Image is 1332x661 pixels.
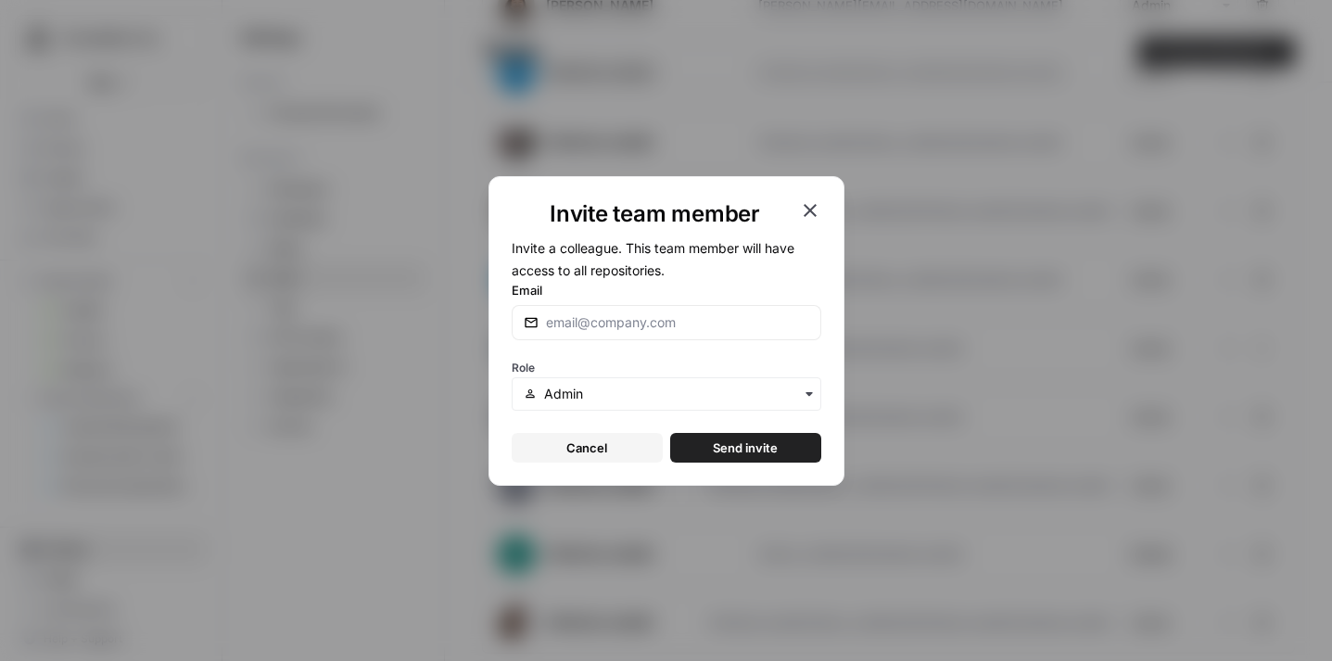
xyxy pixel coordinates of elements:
span: Cancel [566,439,607,457]
span: Role [512,361,535,375]
label: Email [512,281,821,299]
button: Cancel [512,433,663,463]
span: Send invite [713,439,778,457]
button: Send invite [670,433,821,463]
input: email@company.com [546,313,809,332]
span: Invite a colleague. This team member will have access to all repositories. [512,240,794,278]
h1: Invite team member [512,199,799,229]
input: Admin [544,385,808,403]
